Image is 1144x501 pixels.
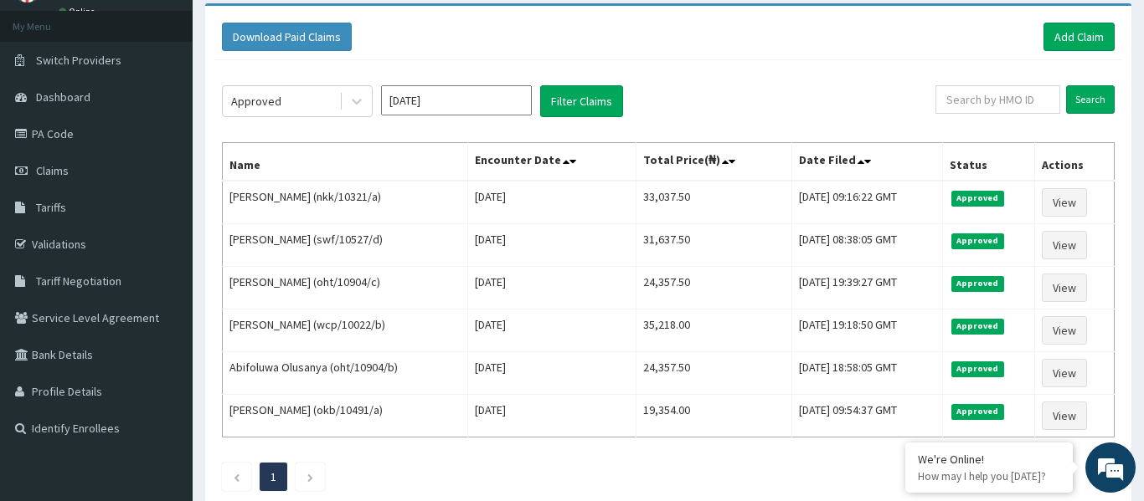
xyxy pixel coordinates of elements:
div: We're Online! [918,452,1060,467]
div: Approved [231,93,281,110]
span: Approved [951,191,1004,206]
a: View [1042,316,1087,345]
td: [DATE] 18:58:05 GMT [792,352,943,395]
span: Switch Providers [36,53,121,68]
td: 35,218.00 [636,309,792,352]
td: [DATE] [467,181,636,224]
td: [DATE] [467,395,636,437]
img: d_794563401_company_1708531726252_794563401 [31,84,68,125]
a: View [1042,231,1087,259]
th: Date Filed [792,143,943,181]
a: Add Claim [1044,23,1115,51]
td: 33,037.50 [636,181,792,224]
a: View [1042,274,1087,302]
td: [DATE] [467,224,636,267]
div: Chat with us now [87,94,281,115]
span: Approved [951,233,1004,248]
span: Approved [951,404,1004,419]
td: 24,357.50 [636,267,792,309]
div: Minimize live chat window [275,8,315,49]
p: How may I help you today? [918,469,1060,483]
th: Actions [1034,143,1114,181]
input: Search [1066,85,1115,114]
td: [DATE] [467,352,636,395]
td: [DATE] [467,309,636,352]
a: Online [59,6,99,18]
input: Select Month and Year [381,85,532,115]
a: View [1042,188,1087,217]
td: [PERSON_NAME] (okb/10491/a) [223,395,468,437]
td: [DATE] 08:38:05 GMT [792,224,943,267]
td: 19,354.00 [636,395,792,437]
span: Dashboard [36,89,90,105]
a: Previous page [233,469,240,484]
td: [PERSON_NAME] (nkk/10321/a) [223,181,468,224]
span: We're online! [97,146,231,315]
textarea: Type your message and hit 'Enter' [8,328,319,386]
a: View [1042,401,1087,430]
td: [PERSON_NAME] (oht/10904/c) [223,267,468,309]
span: Tariff Negotiation [36,274,121,289]
span: Approved [951,361,1004,376]
th: Status [943,143,1034,181]
span: Approved [951,319,1004,334]
td: 24,357.50 [636,352,792,395]
td: [PERSON_NAME] (wcp/10022/b) [223,309,468,352]
button: Download Paid Claims [222,23,352,51]
td: Abifoluwa Olusanya (oht/10904/b) [223,352,468,395]
input: Search by HMO ID [935,85,1060,114]
th: Total Price(₦) [636,143,792,181]
td: [PERSON_NAME] (swf/10527/d) [223,224,468,267]
td: [DATE] 19:18:50 GMT [792,309,943,352]
button: Filter Claims [540,85,623,117]
span: Approved [951,276,1004,291]
a: View [1042,359,1087,387]
td: [DATE] 09:54:37 GMT [792,395,943,437]
td: [DATE] 19:39:27 GMT [792,267,943,309]
td: [DATE] [467,267,636,309]
td: [DATE] 09:16:22 GMT [792,181,943,224]
th: Name [223,143,468,181]
a: Next page [307,469,314,484]
span: Claims [36,163,69,178]
th: Encounter Date [467,143,636,181]
span: Tariffs [36,200,66,215]
a: Page 1 is your current page [271,469,276,484]
td: 31,637.50 [636,224,792,267]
